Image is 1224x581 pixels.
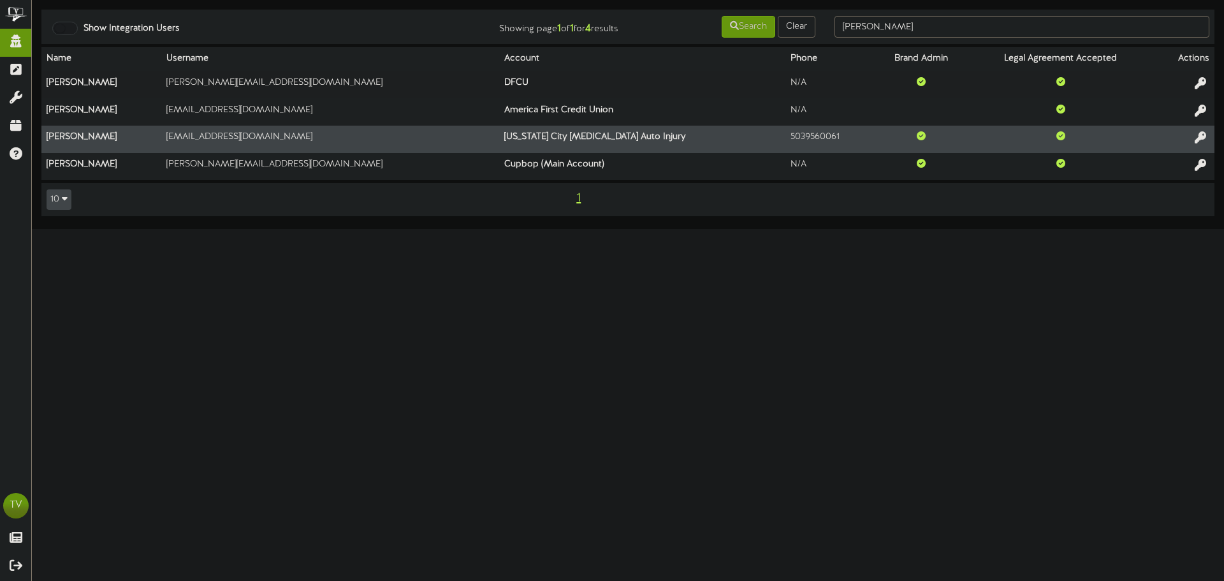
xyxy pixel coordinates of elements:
input: -- Search -- [834,16,1209,38]
div: TV [3,493,29,518]
th: Cupbop (Main Account) [499,153,785,180]
button: 10 [47,189,71,210]
th: Account [499,47,785,71]
span: 1 [573,191,584,205]
td: N/A [785,71,874,98]
td: 5039560061 [785,126,874,153]
th: Actions [1153,47,1214,71]
label: Show Integration Users [74,22,180,35]
th: [PERSON_NAME] [41,153,161,180]
div: Showing page of for results [431,15,628,36]
th: DFCU [499,71,785,98]
td: N/A [785,98,874,126]
th: America First Credit Union [499,98,785,126]
th: [US_STATE] City [MEDICAL_DATA] Auto Injury [499,126,785,153]
th: Username [161,47,499,71]
td: [PERSON_NAME][EMAIL_ADDRESS][DOMAIN_NAME] [161,71,499,98]
td: [EMAIL_ADDRESS][DOMAIN_NAME] [161,126,499,153]
th: Brand Admin [874,47,969,71]
button: Clear [778,16,815,38]
td: [EMAIL_ADDRESS][DOMAIN_NAME] [161,98,499,126]
th: Phone [785,47,874,71]
th: [PERSON_NAME] [41,126,161,153]
strong: 1 [557,23,561,34]
th: [PERSON_NAME] [41,71,161,98]
th: [PERSON_NAME] [41,98,161,126]
strong: 4 [585,23,591,34]
td: [PERSON_NAME][EMAIL_ADDRESS][DOMAIN_NAME] [161,153,499,180]
th: Name [41,47,161,71]
td: N/A [785,153,874,180]
button: Search [722,16,775,38]
strong: 1 [570,23,574,34]
th: Legal Agreement Accepted [969,47,1153,71]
